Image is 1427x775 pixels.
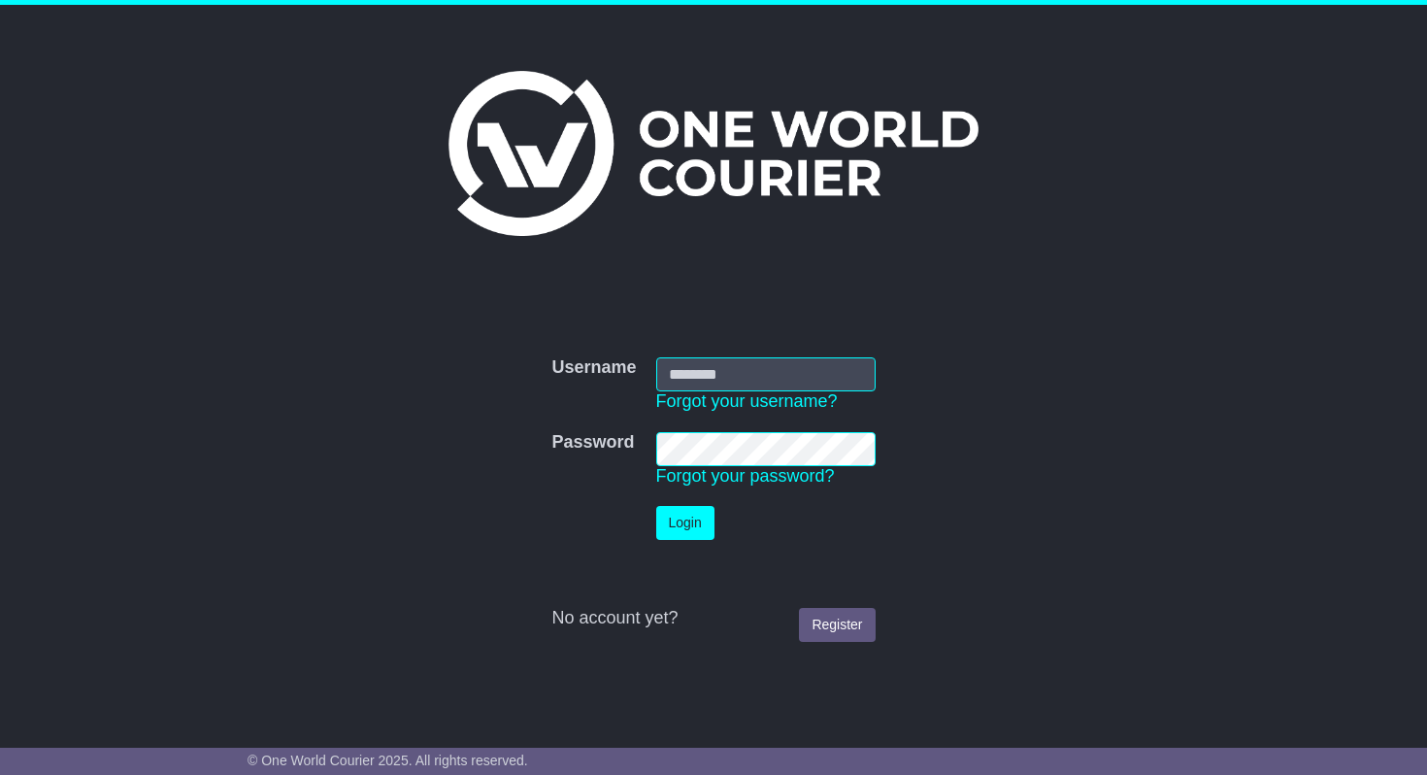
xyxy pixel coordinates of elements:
[448,71,979,236] img: One World
[248,753,528,768] span: © One World Courier 2025. All rights reserved.
[799,608,875,642] a: Register
[551,608,875,629] div: No account yet?
[551,432,634,454] label: Password
[551,357,636,379] label: Username
[656,466,835,486] a: Forgot your password?
[656,391,838,411] a: Forgot your username?
[656,506,714,540] button: Login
